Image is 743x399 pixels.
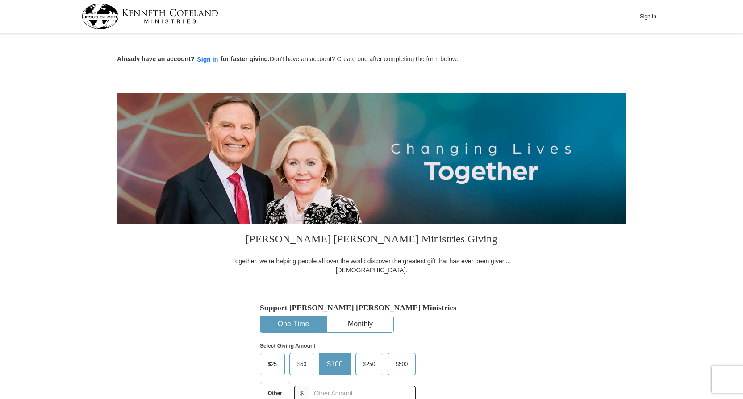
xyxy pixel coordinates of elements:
[293,357,311,371] span: $50
[117,55,270,62] strong: Already have an account? for faster giving.
[226,257,517,274] div: Together, we're helping people all over the world discover the greatest gift that has ever been g...
[260,303,483,312] h5: Support [PERSON_NAME] [PERSON_NAME] Ministries
[260,316,326,332] button: One-Time
[327,316,393,332] button: Monthly
[117,54,626,65] p: Don't have an account? Create one after completing the form below.
[322,357,347,371] span: $100
[391,357,412,371] span: $500
[195,54,221,65] button: Sign in
[260,343,315,349] strong: Select Giving Amount
[82,4,218,29] img: kcm-header-logo.svg
[226,224,517,257] h3: [PERSON_NAME] [PERSON_NAME] Ministries Giving
[359,357,380,371] span: $250
[263,357,281,371] span: $25
[634,9,661,23] button: Sign In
